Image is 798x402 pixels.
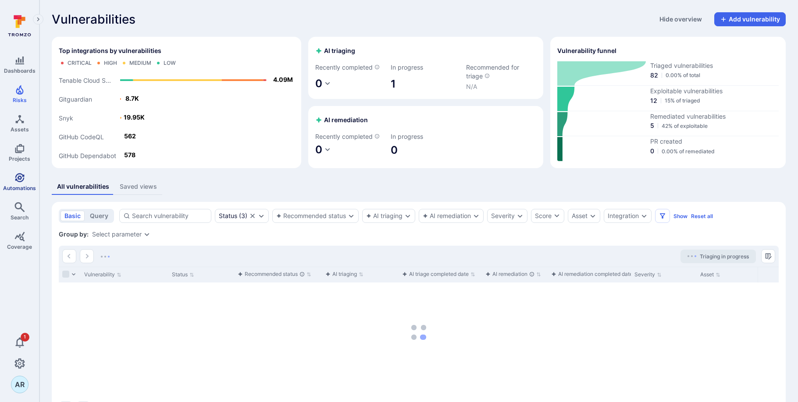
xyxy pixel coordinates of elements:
[35,16,41,23] i: Expand navigation menu
[348,212,355,219] button: Expand dropdown
[691,213,713,219] button: Reset all
[132,212,207,220] input: Search vulnerability
[315,143,322,156] span: 0
[273,76,293,83] text: 4.09M
[589,212,596,219] button: Expand dropdown
[484,73,490,78] svg: Vulnerabilities with critical and high severity from supported integrations (SCA/SAST/CSPM) that ...
[315,46,355,55] h2: AI triaging
[650,71,658,80] span: 82
[366,212,403,219] button: AI triaging
[650,112,779,121] span: Remediated vulnerabilities
[143,231,150,238] button: Expand dropdown
[423,212,471,219] button: AI remediation
[238,270,305,279] div: Recommended status
[315,77,322,90] span: 0
[654,12,707,26] button: Hide overview
[13,97,27,103] span: Risks
[9,155,30,162] span: Projects
[485,271,541,278] button: Sort by function(){return k.createElement(hN.A,{direction:"row",alignItems:"center",gap:4},k.crea...
[641,212,648,219] button: Expand dropdown
[59,230,89,239] span: Group by:
[650,137,779,146] span: PR created
[700,271,720,278] button: Sort by Asset
[62,271,69,278] span: Select all rows
[33,14,43,25] button: Expand navigation menu
[68,60,92,67] div: Critical
[391,77,461,91] span: 1
[662,148,715,155] span: 0.00% of remediated
[665,97,700,104] span: 15% of triaged
[325,271,363,278] button: Sort by function(){return k.createElement(hN.A,{direction:"row",alignItems:"center",gap:4},k.crea...
[761,249,775,263] button: Manage columns
[11,214,28,221] span: Search
[52,179,786,195] div: assets tabs
[673,213,688,219] button: Show
[124,151,135,159] text: 578
[92,231,142,238] button: Select parameter
[315,77,331,91] button: 0
[59,70,294,161] svg: Top integrations by vulnerabilities bar
[164,60,176,67] div: Low
[104,60,117,67] div: High
[551,270,633,279] div: AI remediation completed date
[650,96,657,105] span: 12
[315,63,385,72] span: Recently completed
[391,143,461,157] span: 0
[551,271,639,278] button: Sort by function(){return k.createElement(hN.A,{direction:"row",alignItems:"center",gap:4},k.crea...
[59,152,116,159] text: GitHub Dependabot
[219,212,237,219] div: Status
[92,231,150,238] div: grouping parameters
[11,126,29,133] span: Assets
[4,67,36,74] span: Dashboards
[391,132,461,141] span: In progress
[52,37,301,168] div: Top integrations by vulnerabilities
[61,211,85,221] button: basic
[249,212,256,219] button: Clear selection
[315,116,368,124] h2: AI remediation
[650,147,654,155] span: 0
[125,95,139,102] text: 8.7K
[517,212,524,219] button: Expand dropdown
[57,182,109,191] div: All vulnerabilities
[714,12,786,26] button: Add vulnerability
[21,333,29,342] span: 1
[402,271,475,278] button: Sort by function(){return k.createElement(hN.A,{direction:"row",alignItems:"center",gap:4},k.crea...
[276,212,346,219] button: Recommended status
[650,121,654,130] span: 5
[52,12,135,26] span: Vulnerabilities
[466,63,536,81] span: Recommended for triage
[404,212,411,219] button: Expand dropdown
[325,270,357,279] div: AI triaging
[86,211,112,221] button: query
[485,270,534,279] div: AI remediation
[634,271,662,278] button: Sort by Severity
[391,63,461,72] span: In progress
[466,82,536,91] p: N/A
[3,185,36,191] span: Automations
[129,60,151,67] div: Medium
[557,46,616,55] h2: Vulnerability funnel
[7,243,32,250] span: Coverage
[473,212,480,219] button: Expand dropdown
[655,209,670,223] button: Filters
[84,271,121,278] button: Sort by Vulnerability
[402,270,469,279] div: AI triage completed date
[80,249,94,263] button: Go to the next page
[700,253,749,260] span: Triaging in progress
[219,212,247,219] div: ( 3 )
[62,249,76,263] button: Go to the previous page
[608,212,639,219] button: Integration
[650,61,779,70] span: Triaged vulnerabilities
[59,114,73,122] text: Snyk
[491,212,515,219] div: Severity
[11,376,28,393] div: Aaron Roy
[238,271,311,278] button: Sort by function(){return k.createElement(hN.A,{direction:"row",alignItems:"center",gap:4},k.crea...
[59,46,161,55] span: Top integrations by vulnerabilities
[374,64,380,70] svg: AI triaged vulnerabilities in the last 7 days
